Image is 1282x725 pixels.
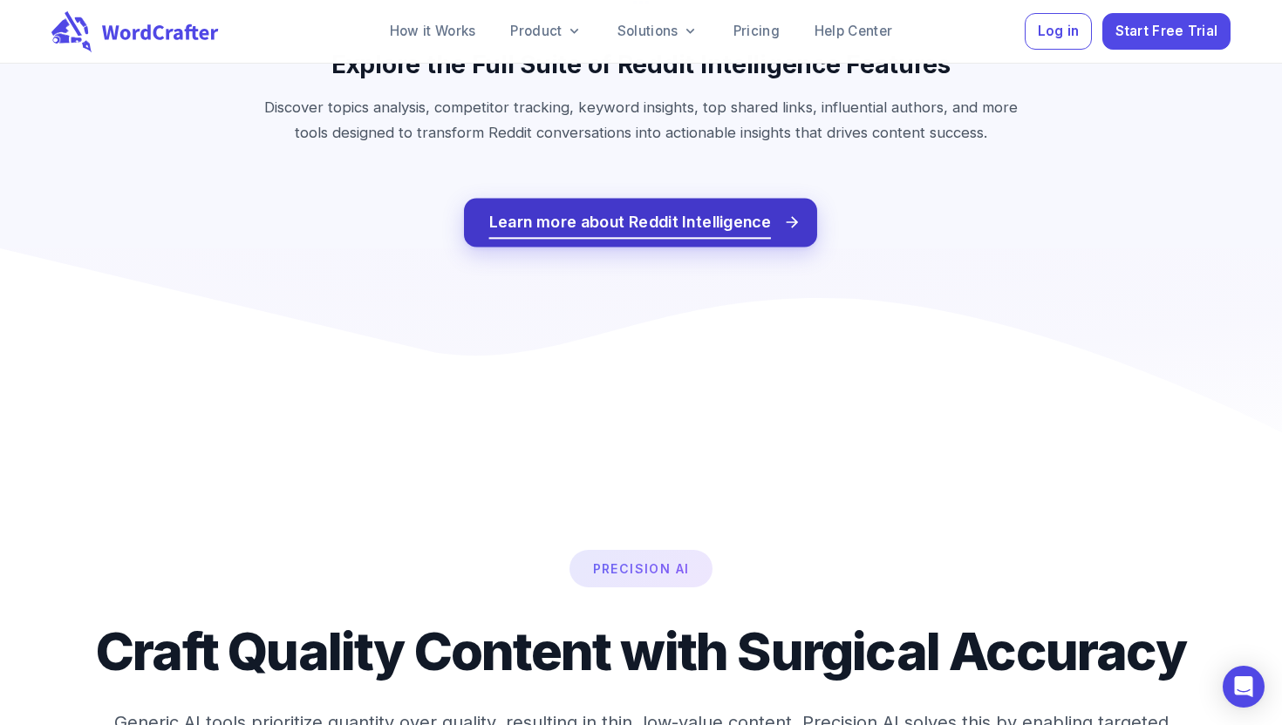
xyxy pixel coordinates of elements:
a: How it Works [376,14,490,49]
p: Discover topics analysis, competitor tracking, keyword insights, top shared links, influential au... [249,95,1033,145]
span: Start Free Trial [1115,20,1218,44]
h2: Craft Quality Content with Surgical Accuracy [51,601,1231,680]
button: Log in [1025,13,1092,51]
a: Pricing [719,14,794,49]
div: Open Intercom Messenger [1223,666,1265,708]
a: Solutions [603,14,713,49]
a: Help Center [801,14,906,49]
p: Precision AI [572,552,711,585]
button: Start Free Trial [1102,13,1231,51]
a: Product [496,14,596,49]
h4: Explore the Full Suite of Reddit Intelligence Features [121,48,1161,82]
span: Log in [1038,20,1080,44]
a: Learn more about Reddit Intelligence [464,199,817,247]
span: Learn more about Reddit Intelligence [489,209,772,236]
